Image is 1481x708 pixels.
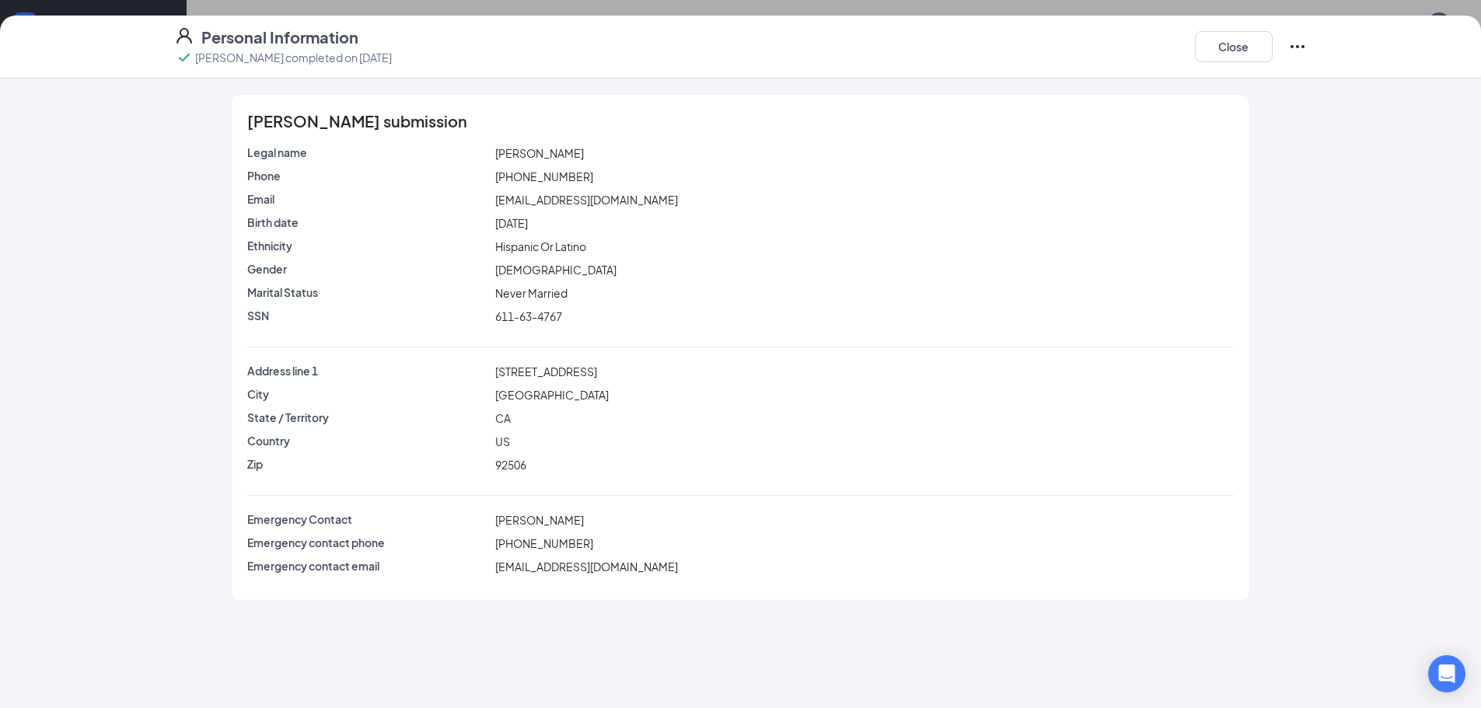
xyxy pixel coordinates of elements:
p: Emergency contact email [247,558,489,574]
span: [STREET_ADDRESS] [495,364,597,378]
span: [PERSON_NAME] [495,146,584,160]
p: Phone [247,168,489,183]
p: [PERSON_NAME] completed on [DATE] [195,50,392,65]
p: Birth date [247,214,489,230]
span: [DEMOGRAPHIC_DATA] [495,263,617,277]
p: Emergency Contact [247,511,489,527]
span: [PHONE_NUMBER] [495,536,593,550]
span: [EMAIL_ADDRESS][DOMAIN_NAME] [495,193,678,207]
svg: User [175,26,194,45]
span: [PHONE_NUMBER] [495,169,593,183]
span: US [495,434,510,448]
span: [PERSON_NAME] [495,513,584,527]
span: [DATE] [495,216,528,230]
p: City [247,386,489,402]
div: Open Intercom Messenger [1428,655,1465,692]
p: Legal name [247,145,489,160]
p: State / Territory [247,410,489,425]
button: Close [1195,31,1273,62]
span: [PERSON_NAME] submission [247,113,467,129]
span: Never Married [495,286,568,300]
span: Hispanic Or Latino [495,239,586,253]
svg: Ellipses [1288,37,1307,56]
p: Country [247,433,489,448]
p: Zip [247,456,489,472]
p: Address line 1 [247,363,489,378]
span: CA [495,411,511,425]
p: Email [247,191,489,207]
span: 92506 [495,458,526,472]
p: SSN [247,308,489,323]
span: [EMAIL_ADDRESS][DOMAIN_NAME] [495,560,678,574]
span: 611-63-4767 [495,309,562,323]
p: Gender [247,261,489,277]
span: [GEOGRAPHIC_DATA] [495,388,609,402]
h4: Personal Information [201,26,358,48]
p: Marital Status [247,284,489,300]
svg: Checkmark [175,48,194,67]
p: Emergency contact phone [247,535,489,550]
p: Ethnicity [247,238,489,253]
